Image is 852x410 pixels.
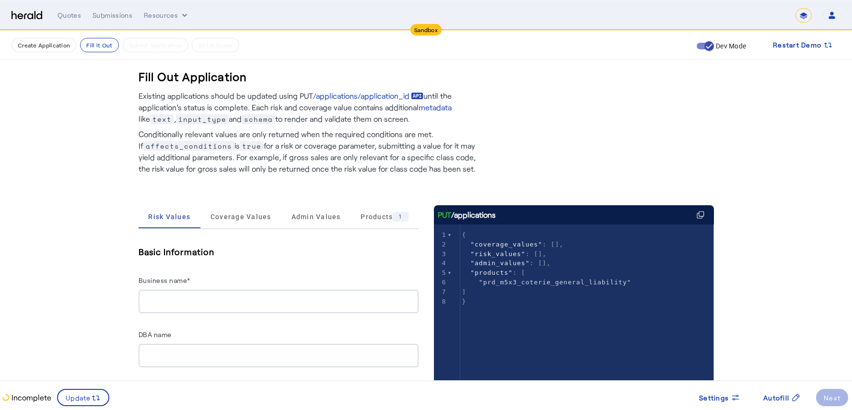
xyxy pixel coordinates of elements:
span: : [ [462,269,526,276]
div: 6 [434,278,448,287]
p: Incomplete [10,392,51,403]
div: 7 [434,287,448,297]
span: Autofill [763,393,789,403]
span: : [], [462,250,547,258]
span: Update [66,393,91,403]
p: Conditionally relevant values are only returned when the required conditions are met. If is for a... [139,125,484,175]
span: Admin Values [292,213,341,220]
div: 3 [434,249,448,259]
span: "admin_values" [470,259,530,267]
button: Settings [691,389,748,406]
h3: Fill Out Application [139,69,247,84]
span: affects_conditions [143,141,234,151]
span: schema [242,114,275,124]
div: 8 [434,297,448,306]
div: Sandbox [410,24,442,35]
label: DBA name [139,330,172,339]
span: "products" [470,269,513,276]
span: : [], [462,241,564,248]
div: 1 [434,230,448,240]
button: Autofill [756,389,808,406]
span: Products [361,212,408,222]
button: Submit Application [123,38,188,52]
label: Business name* [139,276,190,284]
button: Create Application [12,38,76,52]
div: 2 [434,240,448,249]
p: Existing applications should be updated using PUT until the application’s status is complete. Eac... [139,90,484,125]
span: Coverage Values [210,213,271,220]
h5: Basic Information [139,245,419,259]
span: { [462,231,467,238]
span: } [462,298,467,305]
span: : [], [462,259,551,267]
label: Dev Mode [714,41,746,51]
span: input_type [176,114,229,124]
div: 5 [434,268,448,278]
span: "prd_m5x3_coterie_general_liability" [479,279,631,286]
div: /applications [438,209,496,221]
button: Fill it Out [80,38,118,52]
span: Restart Demo [773,39,821,51]
span: Risk Values [148,213,190,220]
button: Update [57,389,109,406]
div: Submissions [93,11,132,20]
span: Settings [699,393,729,403]
span: ] [462,288,467,295]
a: /applications/application_id [313,90,423,102]
span: "risk_values" [470,250,525,258]
div: 4 [434,258,448,268]
a: metadata [419,102,452,113]
button: Resources dropdown menu [144,11,189,20]
span: true [240,141,264,151]
img: Herald Logo [12,11,42,20]
span: PUT [438,209,451,221]
span: text [150,114,174,124]
button: Restart Demo [765,36,840,54]
span: "coverage_values" [470,241,542,248]
button: Get A Quote [192,38,239,52]
div: Quotes [58,11,81,20]
div: 1 [393,212,408,222]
